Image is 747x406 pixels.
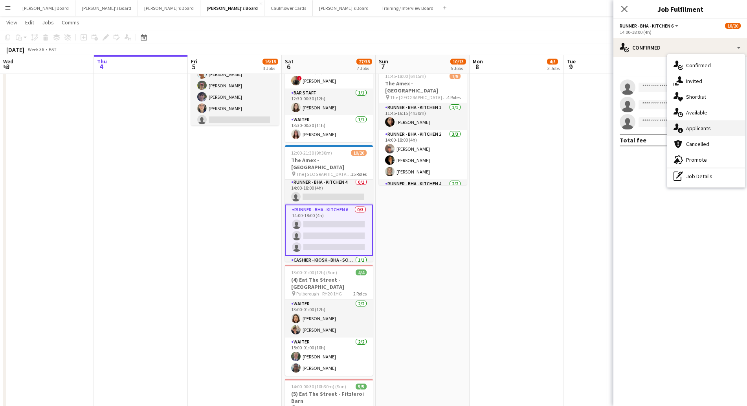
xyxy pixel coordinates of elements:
span: Thu [97,58,107,65]
div: 14:00-18:00 (4h) [620,29,741,35]
span: Mon [473,58,483,65]
span: 11:45-18:00 (6h15m) [385,73,426,79]
span: 4/4 [356,269,367,275]
h3: (4) Eat The Street - [GEOGRAPHIC_DATA] [285,276,373,290]
div: Confirmed [613,38,747,57]
app-job-card: 12:00-21:30 (9h30m)10/20The Amex - [GEOGRAPHIC_DATA] The [GEOGRAPHIC_DATA] - [GEOGRAPHIC_DATA]15 ... [285,145,373,262]
button: [PERSON_NAME]'s Board [200,0,264,16]
span: 27/38 [356,59,372,65]
h3: (5) Eat The Street - Fitzleroi Barn [285,390,373,404]
span: 2 Roles [353,291,367,297]
app-card-role: Waiter2/215:00-01:00 (10h)[PERSON_NAME][PERSON_NAME] [285,338,373,376]
span: Promote [686,156,707,163]
span: Confirmed [686,62,711,69]
span: Week 36 [26,46,46,52]
button: [PERSON_NAME]'s Board [138,0,200,16]
div: 7 Jobs [357,65,372,71]
span: Pulborough - RH20 1HG [296,291,342,297]
app-card-role: Waiter5A5/613:00-22:00 (9h)[PERSON_NAME][PERSON_NAME][PERSON_NAME][PERSON_NAME][PERSON_NAME] [191,44,279,127]
h3: The Amex - [GEOGRAPHIC_DATA] [285,157,373,171]
div: 5 Jobs [451,65,466,71]
span: Edit [25,19,34,26]
a: Comms [59,17,83,28]
app-card-role: Runner - BHA - Kitchen 40/114:00-18:00 (4h) [285,178,373,205]
app-card-role: Runner - BHA - Kitchen 60/314:00-18:00 (4h) [285,205,373,256]
span: View [6,19,17,26]
app-card-role: Runner - BHA - Kitchen 42/2 [379,179,467,218]
app-job-card: 11:45-18:00 (6h15m)7/9The Amex - [GEOGRAPHIC_DATA] The [GEOGRAPHIC_DATA] - [GEOGRAPHIC_DATA]4 Rol... [379,68,467,185]
h3: Job Fulfilment [613,4,747,14]
span: Tue [567,58,576,65]
span: Available [686,109,707,116]
span: 4/5 [547,59,558,65]
span: Jobs [42,19,54,26]
div: BST [49,46,57,52]
span: 8 [472,62,483,71]
span: 14:00-00:30 (10h30m) (Sun) [291,384,346,389]
span: The [GEOGRAPHIC_DATA] - [GEOGRAPHIC_DATA] [296,171,351,177]
span: 4 [96,62,107,71]
span: 16/18 [262,59,278,65]
app-card-role: Runner - BHA - Kitchen 11/111:45-16:15 (4h30m)[PERSON_NAME] [379,103,467,130]
span: Sun [379,58,388,65]
span: The [GEOGRAPHIC_DATA] - [GEOGRAPHIC_DATA] [390,94,447,100]
a: View [3,17,20,28]
button: Training / Interview Board [375,0,440,16]
span: Cancelled [686,140,709,148]
a: Edit [22,17,37,28]
app-job-card: 11:30-00:30 (13h) (Sun)4/4(4) Eat The Street - Grittenham Barn Petworth - GU28 0PG4 RolesBAR STAF... [285,26,373,142]
app-card-role: Runner - BHA - Kitchen 23/314:00-18:00 (4h)[PERSON_NAME][PERSON_NAME][PERSON_NAME] [379,130,467,179]
div: [DATE] [6,46,24,54]
span: Invited [686,78,702,85]
h3: The Amex - [GEOGRAPHIC_DATA] [379,80,467,94]
span: Wed [3,58,13,65]
app-card-role: Cashier - Kiosk - BHA - South 51/1 [285,256,373,282]
app-card-role: Waiter2/213:00-01:00 (12h)[PERSON_NAME][PERSON_NAME] [285,299,373,338]
button: [PERSON_NAME]'s Board [313,0,375,16]
span: Comms [62,19,79,26]
button: [PERSON_NAME]'s Board [75,0,138,16]
div: 3 Jobs [263,65,278,71]
div: 3 Jobs [547,65,560,71]
span: 3 [2,62,13,71]
a: Jobs [39,17,57,28]
span: 5/5 [356,384,367,389]
app-card-role: BAR STAFF1/112:30-00:30 (12h)[PERSON_NAME] [285,89,373,115]
span: 10/13 [450,59,466,65]
span: 10/20 [725,23,741,29]
span: 12:00-21:30 (9h30m) [291,150,332,156]
button: [PERSON_NAME] Board [16,0,75,16]
span: 7 [378,62,388,71]
span: Shortlist [686,93,706,100]
span: Applicants [686,125,711,132]
span: 15 Roles [351,171,367,177]
span: ! [297,76,302,81]
button: Runner - BHA - Kitchen 6 [620,23,680,29]
span: 7/9 [450,73,461,79]
app-card-role: Waiter1/113:30-00:30 (11h)[PERSON_NAME] [285,115,373,142]
div: Job Details [667,168,745,184]
div: Total fee [620,136,646,144]
span: 6 [284,62,294,71]
span: 13:00-01:00 (12h) (Sun) [291,269,337,275]
button: Cauliflower Cards [264,0,313,16]
app-card-role: Waiter1/112:30-20:30 (8h)![PERSON_NAME] [285,62,373,89]
span: 10/20 [351,150,367,156]
span: Sat [285,58,294,65]
span: Runner - BHA - Kitchen 6 [620,23,674,29]
span: 4 Roles [447,94,461,100]
span: Fri [191,58,197,65]
span: 9 [565,62,576,71]
app-job-card: 13:00-01:00 (12h) (Sun)4/4(4) Eat The Street - [GEOGRAPHIC_DATA] Pulborough - RH20 1HG2 RolesWait... [285,265,373,376]
span: 5 [190,62,197,71]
